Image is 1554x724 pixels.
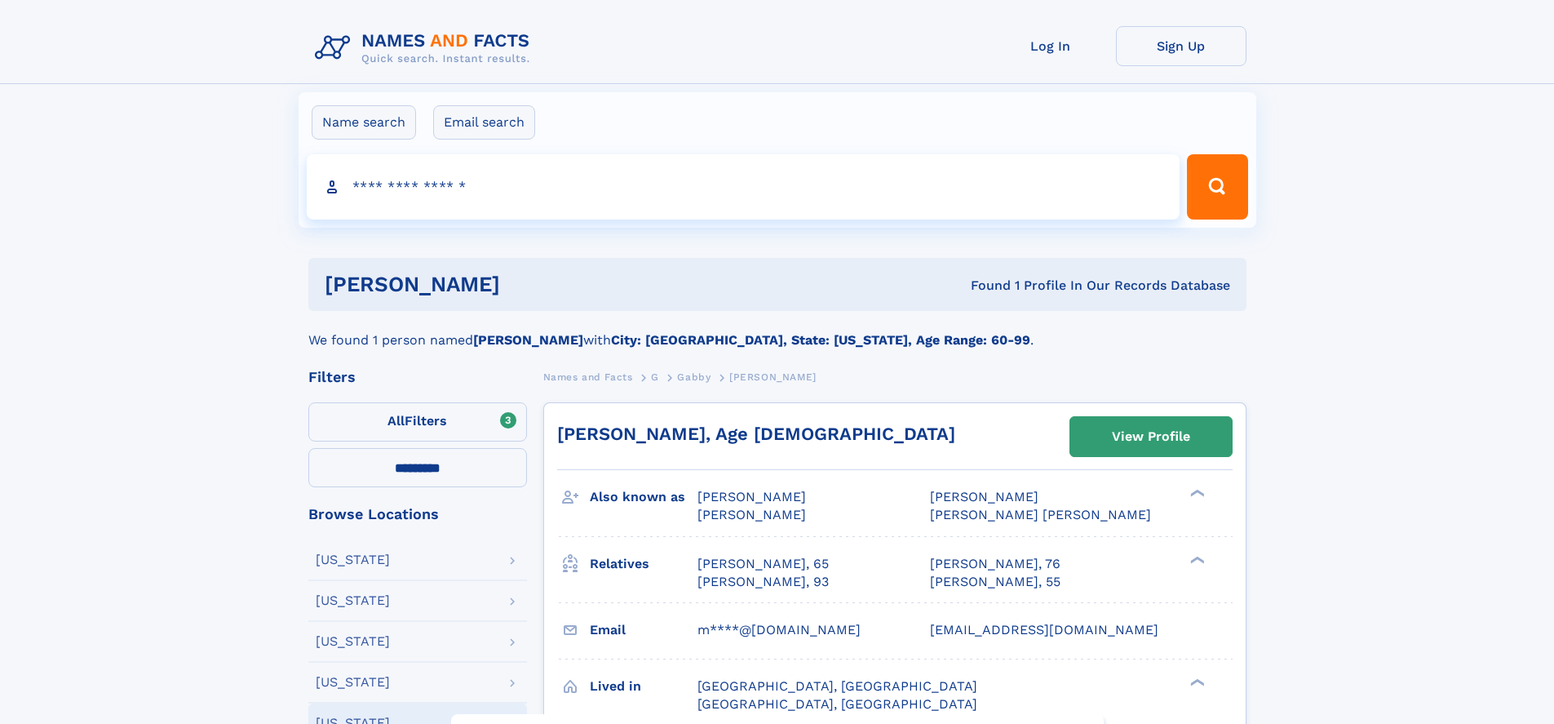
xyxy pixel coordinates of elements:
[1186,677,1206,687] div: ❯
[1187,154,1247,220] button: Search Button
[316,553,390,566] div: [US_STATE]
[930,489,1038,504] span: [PERSON_NAME]
[697,507,806,522] span: [PERSON_NAME]
[1070,417,1232,456] a: View Profile
[697,489,806,504] span: [PERSON_NAME]
[697,555,829,573] a: [PERSON_NAME], 65
[312,105,416,140] label: Name search
[590,483,697,511] h3: Also known as
[677,371,711,383] span: Gabby
[316,594,390,607] div: [US_STATE]
[930,622,1158,637] span: [EMAIL_ADDRESS][DOMAIN_NAME]
[697,696,977,712] span: [GEOGRAPHIC_DATA], [GEOGRAPHIC_DATA]
[387,413,405,429] span: All
[590,616,697,644] h3: Email
[1112,418,1190,455] div: View Profile
[611,332,1030,348] b: City: [GEOGRAPHIC_DATA], State: [US_STATE], Age Range: 60-99
[590,550,697,578] h3: Relatives
[308,507,527,522] div: Browse Locations
[729,371,817,383] span: [PERSON_NAME]
[325,274,736,295] h1: [PERSON_NAME]
[433,105,535,140] label: Email search
[1186,554,1206,565] div: ❯
[316,676,390,689] div: [US_STATE]
[930,555,1060,573] a: [PERSON_NAME], 76
[651,366,659,387] a: G
[473,332,583,348] b: [PERSON_NAME]
[308,311,1246,350] div: We found 1 person named with .
[697,573,829,591] a: [PERSON_NAME], 93
[308,26,543,70] img: Logo Names and Facts
[697,678,977,694] span: [GEOGRAPHIC_DATA], [GEOGRAPHIC_DATA]
[307,154,1180,220] input: search input
[1186,488,1206,499] div: ❯
[590,673,697,700] h3: Lived in
[1116,26,1246,66] a: Sign Up
[308,402,527,442] label: Filters
[316,635,390,648] div: [US_STATE]
[985,26,1116,66] a: Log In
[735,277,1230,295] div: Found 1 Profile In Our Records Database
[930,507,1151,522] span: [PERSON_NAME] [PERSON_NAME]
[543,366,633,387] a: Names and Facts
[557,424,955,444] a: [PERSON_NAME], Age [DEMOGRAPHIC_DATA]
[677,366,711,387] a: Gabby
[308,370,527,384] div: Filters
[651,371,659,383] span: G
[930,573,1060,591] a: [PERSON_NAME], 55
